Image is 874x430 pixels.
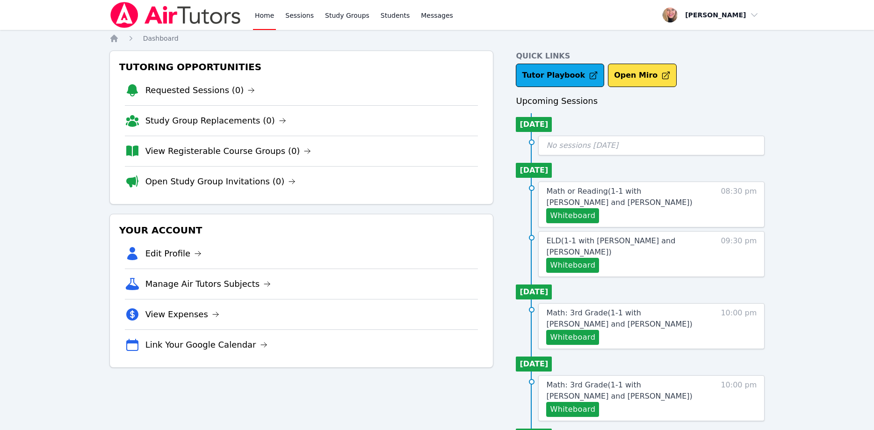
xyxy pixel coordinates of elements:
li: [DATE] [516,163,552,178]
span: ELD ( 1-1 with [PERSON_NAME] and [PERSON_NAME] ) [546,236,675,256]
button: Whiteboard [546,208,599,223]
button: Whiteboard [546,330,599,345]
a: Study Group Replacements (0) [145,114,286,127]
span: 10:00 pm [721,379,757,417]
a: Dashboard [143,34,179,43]
span: 10:00 pm [721,307,757,345]
nav: Breadcrumb [109,34,765,43]
span: Messages [421,11,453,20]
button: Whiteboard [546,258,599,273]
span: Math: 3rd Grade ( 1-1 with [PERSON_NAME] and [PERSON_NAME] ) [546,308,692,328]
h3: Upcoming Sessions [516,95,765,108]
h4: Quick Links [516,51,765,62]
a: View Registerable Course Groups (0) [145,145,311,158]
a: ELD(1-1 with [PERSON_NAME] and [PERSON_NAME]) [546,235,704,258]
a: Tutor Playbook [516,64,604,87]
h3: Your Account [117,222,486,239]
li: [DATE] [516,117,552,132]
span: 09:30 pm [721,235,757,273]
h3: Tutoring Opportunities [117,58,486,75]
span: Math: 3rd Grade ( 1-1 with [PERSON_NAME] and [PERSON_NAME] ) [546,380,692,401]
a: Math: 3rd Grade(1-1 with [PERSON_NAME] and [PERSON_NAME]) [546,307,704,330]
a: View Expenses [145,308,219,321]
span: Math or Reading ( 1-1 with [PERSON_NAME] and [PERSON_NAME] ) [546,187,692,207]
a: Manage Air Tutors Subjects [145,277,271,291]
span: Dashboard [143,35,179,42]
span: 08:30 pm [721,186,757,223]
button: Whiteboard [546,402,599,417]
button: Open Miro [608,64,677,87]
a: Requested Sessions (0) [145,84,255,97]
a: Math: 3rd Grade(1-1 with [PERSON_NAME] and [PERSON_NAME]) [546,379,704,402]
span: No sessions [DATE] [546,141,618,150]
li: [DATE] [516,284,552,299]
a: Math or Reading(1-1 with [PERSON_NAME] and [PERSON_NAME]) [546,186,704,208]
img: Air Tutors [109,2,242,28]
a: Open Study Group Invitations (0) [145,175,296,188]
a: Edit Profile [145,247,202,260]
li: [DATE] [516,357,552,372]
a: Link Your Google Calendar [145,338,267,351]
